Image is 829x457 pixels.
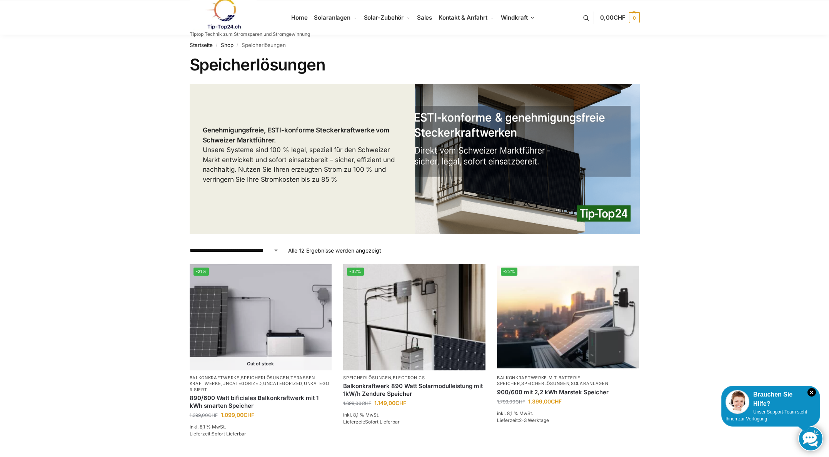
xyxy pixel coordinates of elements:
[343,382,485,397] a: Balkonkraftwerk 890 Watt Solarmodulleistung mit 1kW/h Zendure Speicher
[212,431,246,437] span: Sofort Lieferbar
[435,0,497,35] a: Kontakt & Anfahrt
[497,264,639,370] img: Balkonkraftwerk mit Marstek Speicher
[208,412,218,418] span: CHF
[497,0,538,35] a: Windkraft
[343,419,400,425] span: Lieferzeit:
[244,412,254,418] span: CHF
[190,375,240,380] a: Balkonkraftwerke
[497,399,525,405] bdi: 1.799,00
[417,14,432,21] span: Sales
[600,6,639,29] a: 0,00CHF 0
[263,381,302,386] a: Uncategorized
[414,0,435,35] a: Sales
[360,0,414,35] a: Solar-Zubehör
[364,14,404,21] span: Solar-Zubehör
[571,381,608,386] a: Solaranlagen
[726,409,807,422] span: Unser Support-Team steht Ihnen zur Verfügung
[190,394,332,409] a: 890/600 Watt bificiales Balkonkraftwerk mit 1 kWh smarten Speicher
[551,398,562,405] span: CHF
[614,14,626,21] span: CHF
[203,126,390,144] strong: Genehmigungsfreie, ESTI-konforme Steckerkraftwerke vom Schweizer Marktführer.
[222,381,262,386] a: Uncategorized
[528,398,562,405] bdi: 1.399,00
[343,400,371,406] bdi: 1.699,00
[213,42,221,49] span: /
[190,32,310,37] p: Tiptop Technik zum Stromsparen und Stromgewinnung
[190,35,640,55] nav: Breadcrumb
[395,400,406,406] span: CHF
[365,419,400,425] span: Sofort Lieferbar
[501,14,528,21] span: Windkraft
[311,0,360,35] a: Solaranlagen
[343,375,391,380] a: Speicherlösungen
[190,424,332,430] p: inkl. 8,1 % MwSt.
[726,390,816,408] div: Brauchen Sie Hilfe?
[497,375,580,386] a: Balkonkraftwerke mit Batterie Speicher
[190,381,329,392] a: Unkategorisiert
[439,14,487,21] span: Kontakt & Anfahrt
[497,375,639,387] p: , ,
[519,417,549,423] span: 2-3 Werktage
[190,42,213,48] a: Startseite
[314,14,350,21] span: Solaranlagen
[221,412,254,418] bdi: 1.099,00
[521,381,569,386] a: Speicherlösungen
[190,55,640,74] h1: Speicherlösungen
[241,375,289,380] a: Speicherlösungen
[190,431,246,437] span: Lieferzeit:
[497,388,639,396] a: 900/600 mit 2,2 kWh Marstek Speicher
[221,42,234,48] a: Shop
[497,410,639,417] p: inkl. 8,1 % MwSt.
[234,42,242,49] span: /
[415,84,640,234] img: Die Nummer 1 in der Schweiz für 100 % legale
[288,246,381,254] p: Alle 12 Ergebnisse werden angezeigt
[190,264,332,370] a: -21% Out of stockASE 1000 Batteriespeicher
[343,375,485,381] p: ,
[362,400,371,406] span: CHF
[190,412,218,418] bdi: 1.399,00
[190,375,332,393] p: , , , , ,
[190,264,332,370] img: ASE 1000 Batteriespeicher
[497,417,549,423] span: Lieferzeit:
[343,264,485,370] img: Balkonkraftwerk 890 Watt Solarmodulleistung mit 1kW/h Zendure Speicher
[343,264,485,370] a: -32%Balkonkraftwerk 890 Watt Solarmodulleistung mit 1kW/h Zendure Speicher
[203,126,395,183] span: Unsere Systeme sind 100 % legal, speziell für den Schweizer Markt entwickelt und sofort einsatzbe...
[497,264,639,370] a: -22%Balkonkraftwerk mit Marstek Speicher
[190,246,279,254] select: Shop-Reihenfolge
[374,400,406,406] bdi: 1.149,00
[515,399,525,405] span: CHF
[807,388,816,397] i: Schließen
[629,12,640,23] span: 0
[393,375,425,380] a: Electronics
[190,375,315,386] a: Terassen Kraftwerke
[343,412,485,418] p: inkl. 8,1 % MwSt.
[600,14,625,21] span: 0,00
[726,390,749,414] img: Customer service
